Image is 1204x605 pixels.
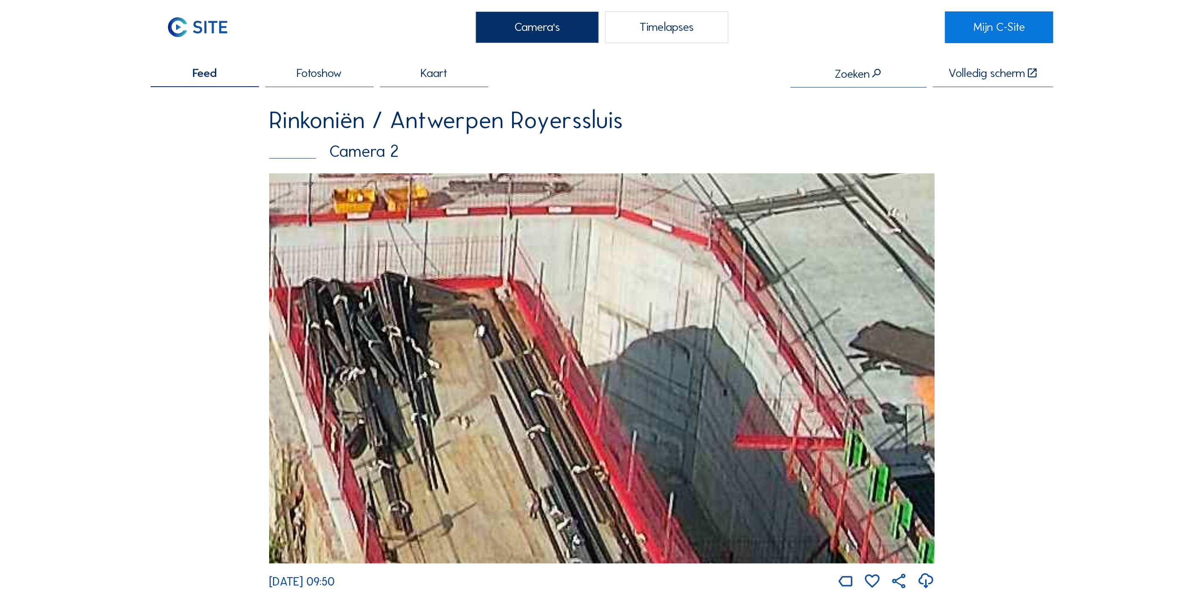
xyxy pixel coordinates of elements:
[151,11,245,43] img: C-SITE Logo
[269,173,935,564] img: Image
[269,143,935,159] div: Camera 2
[945,11,1053,43] a: Mijn C-Site
[297,67,342,79] span: Fotoshow
[476,11,598,43] div: Camera's
[269,109,935,132] div: Rinkoniën / Antwerpen Royerssluis
[605,11,728,43] div: Timelapses
[151,11,259,43] a: C-SITE Logo
[421,67,447,79] span: Kaart
[193,67,217,79] span: Feed
[948,67,1025,79] div: Volledig scherm
[269,574,335,589] span: [DATE] 09:50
